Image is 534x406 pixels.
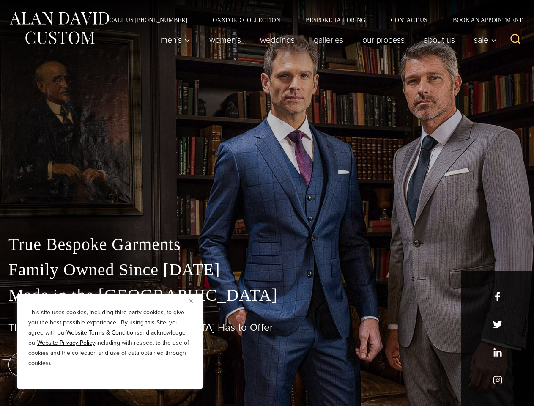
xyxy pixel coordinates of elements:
a: Contact Us [378,17,440,23]
span: Men’s [161,36,190,44]
button: Close [189,296,199,306]
span: Sale [474,36,497,44]
a: Website Terms & Conditions [66,328,140,337]
nav: Secondary Navigation [96,17,526,23]
nav: Primary Navigation [151,31,501,48]
a: Women’s [200,31,251,48]
a: Website Privacy Policy [37,338,95,347]
a: book an appointment [8,353,127,376]
a: Book an Appointment [440,17,526,23]
a: Oxxford Collection [200,17,293,23]
p: True Bespoke Garments Family Owned Since [DATE] Made in the [GEOGRAPHIC_DATA] [8,232,526,308]
a: Call Us [PHONE_NUMBER] [96,17,200,23]
p: This site uses cookies, including third party cookies, to give you the best possible experience. ... [28,307,192,368]
img: Close [189,299,193,303]
h1: The Best Custom Suits [GEOGRAPHIC_DATA] Has to Offer [8,321,526,334]
a: About Us [414,31,465,48]
a: Galleries [304,31,353,48]
a: weddings [251,31,304,48]
img: Alan David Custom [8,9,110,47]
a: Bespoke Tailoring [293,17,378,23]
button: View Search Form [505,30,526,50]
a: Our Process [353,31,414,48]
